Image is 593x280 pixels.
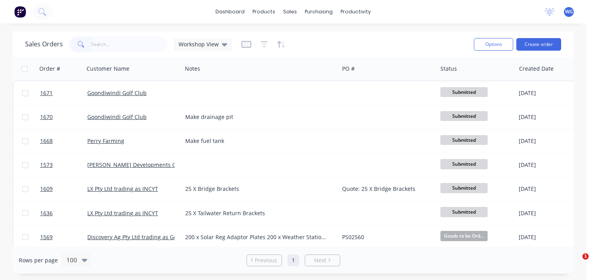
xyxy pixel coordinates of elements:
[87,209,158,217] a: LX Pty Ltd trading as INCYT
[247,256,282,264] a: Previous page
[212,6,249,18] a: dashboard
[87,65,129,73] div: Customer Name
[474,38,513,51] button: Options
[440,111,488,121] span: Submitted
[301,6,337,18] div: purchasing
[516,38,561,51] button: Create order
[87,137,124,145] a: Perry Farming
[40,81,87,105] a: 1671
[342,233,429,241] div: PS02560
[39,65,60,73] div: Order #
[87,113,147,121] a: Goondiwindi Golf Club
[185,137,328,145] div: Make fuel tank
[40,153,87,177] a: 1573
[519,185,577,193] div: [DATE]
[337,6,375,18] div: productivity
[255,256,277,264] span: Previous
[519,113,577,121] div: [DATE]
[14,6,26,18] img: Factory
[185,185,328,193] div: 25 X Bridge Brackets
[19,256,58,264] span: Rows per page
[40,233,53,241] span: 1569
[519,65,554,73] div: Created Date
[25,40,63,48] h1: Sales Orders
[287,254,299,266] a: Page 1 is your current page
[40,185,53,193] span: 1609
[565,8,573,15] span: WG
[440,231,488,241] span: Goods to be Ord...
[40,137,53,145] span: 1668
[342,65,355,73] div: PO #
[519,137,577,145] div: [DATE]
[185,233,328,241] div: 200 x Solar Reg Adaptor Plates 200 x Weather Station Backing Plates - NOTE: a sample will be drop...
[40,201,87,225] a: 1636
[40,113,53,121] span: 1670
[40,177,87,201] a: 1609
[342,185,429,193] div: Quote: 25 X Bridge Brackets
[40,209,53,217] span: 1636
[305,256,340,264] a: Next page
[185,209,328,217] div: 25 X Tailwater Return Brackets
[185,65,200,73] div: Notes
[40,105,87,129] a: 1670
[566,253,585,272] iframe: Intercom live chat
[40,225,87,249] a: 1569
[243,254,343,266] ul: Pagination
[440,183,488,193] span: Submitted
[87,233,199,241] a: Discovery Ag Pty Ltd trading as Goanna Ag
[40,129,87,153] a: 1668
[40,161,53,169] span: 1573
[519,209,577,217] div: [DATE]
[249,6,279,18] div: products
[87,185,158,192] a: LX Pty Ltd trading as INCYT
[440,135,488,145] span: Submitted
[279,6,301,18] div: sales
[519,161,577,169] div: [DATE]
[519,233,577,241] div: [DATE]
[179,40,219,48] span: Workshop View
[519,89,577,97] div: [DATE]
[40,89,53,97] span: 1671
[91,37,168,52] input: Search...
[582,253,589,260] span: 1
[314,256,326,264] span: Next
[440,87,488,97] span: Submitted
[440,65,457,73] div: Status
[440,207,488,217] span: Submitted
[87,89,147,97] a: Goondiwindi Golf Club
[440,159,488,169] span: Submitted
[87,161,189,168] a: [PERSON_NAME] Developments Group
[185,113,328,121] div: Make drainage pit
